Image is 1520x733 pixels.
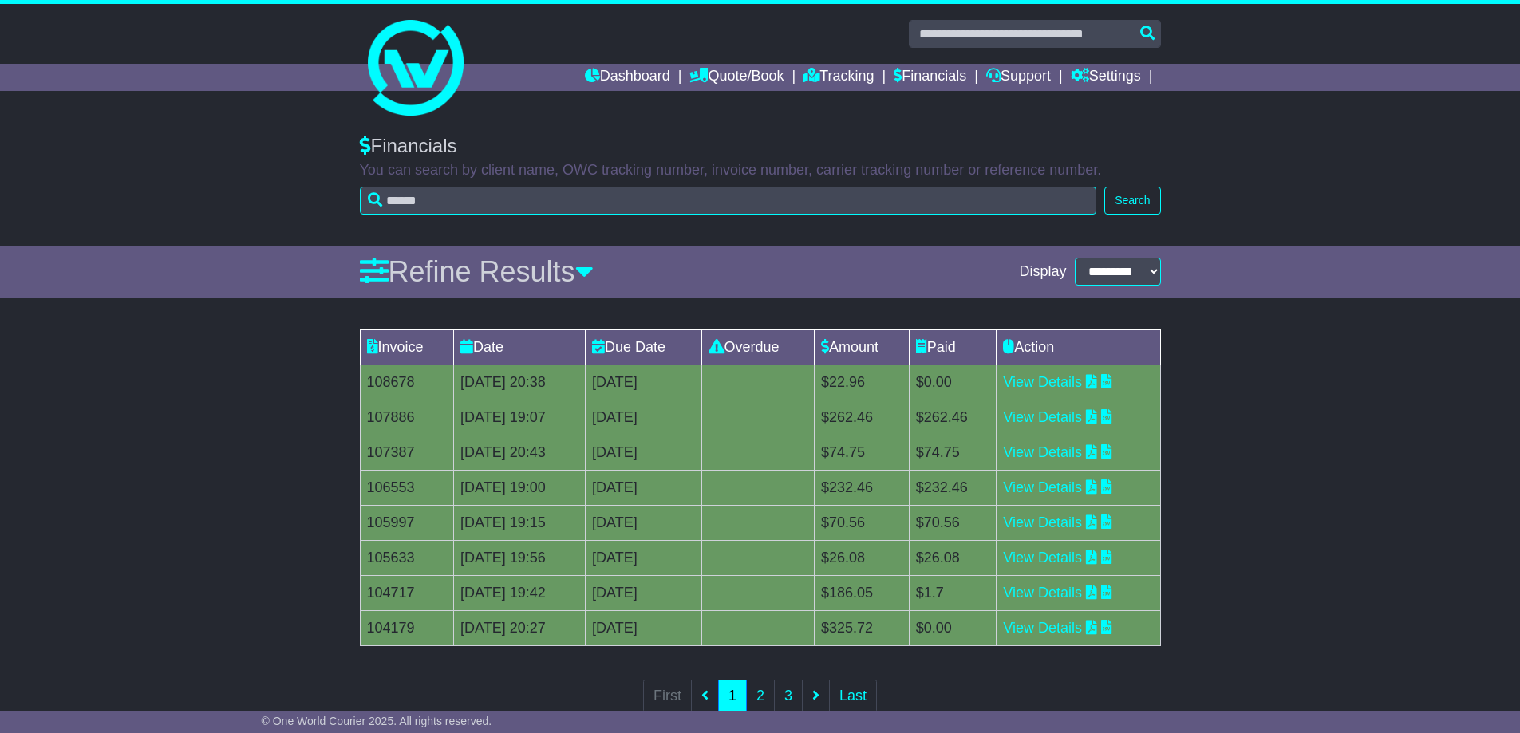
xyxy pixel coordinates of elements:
td: $325.72 [815,610,910,645]
a: 3 [774,680,803,712]
td: [DATE] [586,505,701,540]
button: Search [1104,187,1160,215]
a: View Details [1003,514,1082,530]
a: Dashboard [585,64,670,91]
td: 107387 [360,435,453,470]
a: Settings [1071,64,1141,91]
td: Date [453,329,585,365]
span: © One World Courier 2025. All rights reserved. [262,715,492,727]
a: View Details [1003,479,1082,495]
td: Action [997,329,1160,365]
td: 104179 [360,610,453,645]
td: 107886 [360,400,453,435]
td: $0.00 [909,365,997,400]
td: $262.46 [815,400,910,435]
a: View Details [1003,444,1082,460]
td: 105633 [360,540,453,575]
a: Tracking [803,64,874,91]
td: [DATE] 19:56 [453,540,585,575]
td: [DATE] [586,540,701,575]
a: View Details [1003,409,1082,425]
td: [DATE] [586,400,701,435]
td: $70.56 [815,505,910,540]
td: 105997 [360,505,453,540]
td: $186.05 [815,575,910,610]
a: Support [986,64,1051,91]
a: Last [829,680,877,712]
td: 108678 [360,365,453,400]
td: [DATE] 20:43 [453,435,585,470]
td: $70.56 [909,505,997,540]
td: Overdue [701,329,814,365]
a: Quote/Book [689,64,784,91]
td: [DATE] [586,575,701,610]
td: $74.75 [909,435,997,470]
span: Display [1019,263,1066,281]
td: [DATE] 19:07 [453,400,585,435]
td: Due Date [586,329,701,365]
td: $0.00 [909,610,997,645]
a: View Details [1003,374,1082,390]
a: Financials [894,64,966,91]
a: 1 [718,680,747,712]
td: [DATE] 19:00 [453,470,585,505]
td: $74.75 [815,435,910,470]
td: $232.46 [815,470,910,505]
td: 104717 [360,575,453,610]
td: $1.7 [909,575,997,610]
a: 2 [746,680,775,712]
td: $262.46 [909,400,997,435]
td: [DATE] [586,610,701,645]
td: $232.46 [909,470,997,505]
td: Invoice [360,329,453,365]
td: [DATE] 19:42 [453,575,585,610]
td: [DATE] 20:27 [453,610,585,645]
td: $26.08 [909,540,997,575]
div: Financials [360,135,1161,158]
td: [DATE] [586,365,701,400]
td: 106553 [360,470,453,505]
td: [DATE] [586,470,701,505]
td: [DATE] 20:38 [453,365,585,400]
a: View Details [1003,620,1082,636]
a: View Details [1003,585,1082,601]
p: You can search by client name, OWC tracking number, invoice number, carrier tracking number or re... [360,162,1161,179]
td: $26.08 [815,540,910,575]
td: Amount [815,329,910,365]
td: [DATE] 19:15 [453,505,585,540]
a: View Details [1003,550,1082,566]
td: $22.96 [815,365,910,400]
a: Refine Results [360,255,594,288]
td: [DATE] [586,435,701,470]
td: Paid [909,329,997,365]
